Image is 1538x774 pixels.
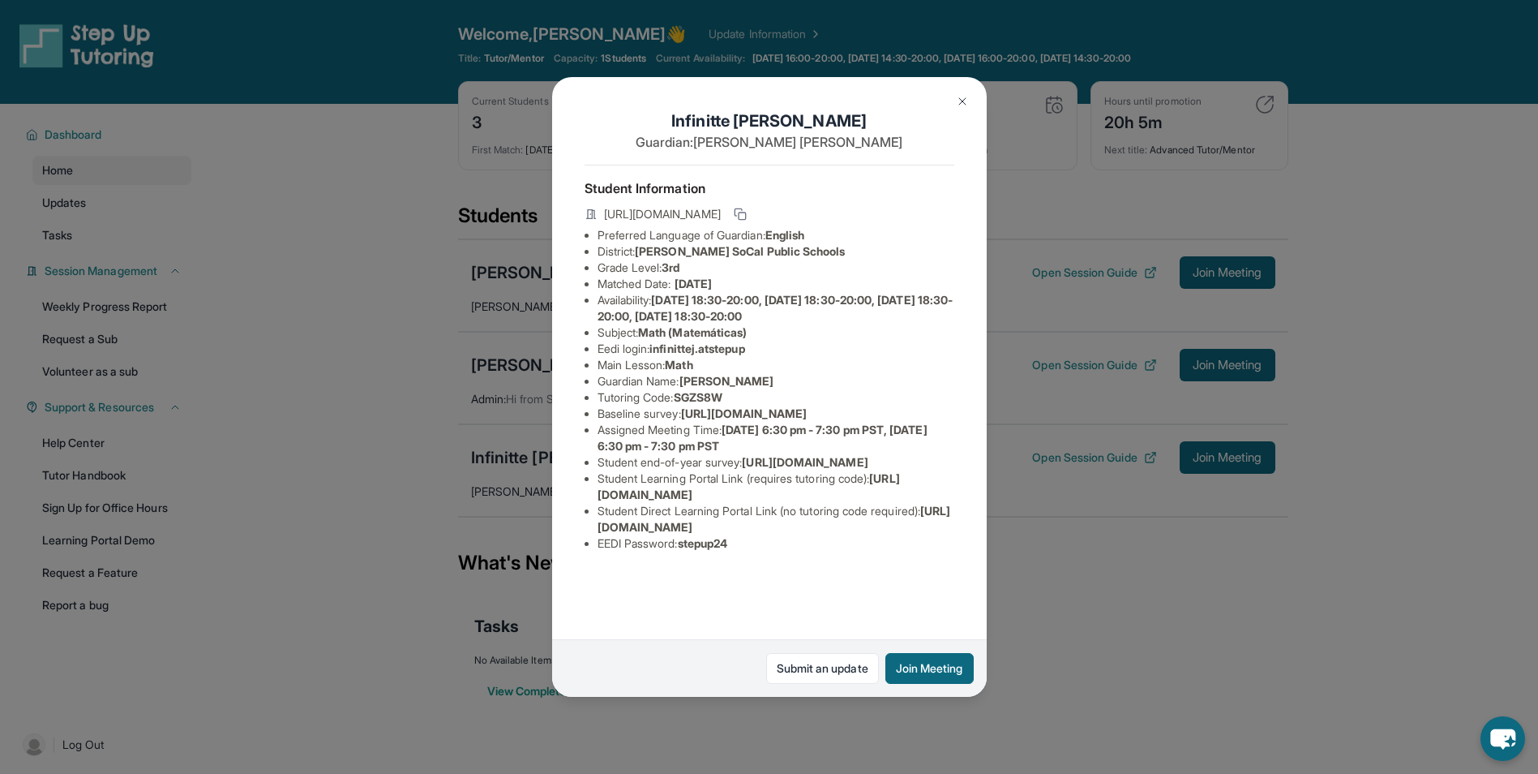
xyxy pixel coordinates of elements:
[598,454,954,471] li: Student end-of-year survey :
[598,260,954,276] li: Grade Level:
[765,228,805,242] span: English
[598,227,954,243] li: Preferred Language of Guardian:
[885,653,974,684] button: Join Meeting
[678,536,728,550] span: stepup24
[598,406,954,422] li: Baseline survey :
[598,423,928,453] span: [DATE] 6:30 pm - 7:30 pm PST, [DATE] 6:30 pm - 7:30 pm PST
[675,277,712,290] span: [DATE]
[598,422,954,454] li: Assigned Meeting Time :
[598,389,954,406] li: Tutoring Code :
[598,503,954,535] li: Student Direct Learning Portal Link (no tutoring code required) :
[598,341,954,357] li: Eedi login :
[598,325,954,341] li: Subject :
[598,357,954,373] li: Main Lesson :
[598,471,954,503] li: Student Learning Portal Link (requires tutoring code) :
[598,535,954,552] li: EEDI Password :
[665,358,692,372] span: Math
[585,132,954,152] p: Guardian: [PERSON_NAME] [PERSON_NAME]
[638,325,747,339] span: Math (Matemáticas)
[730,204,750,224] button: Copy link
[598,276,954,292] li: Matched Date:
[766,653,879,684] a: Submit an update
[681,406,807,420] span: [URL][DOMAIN_NAME]
[662,260,679,274] span: 3rd
[649,342,744,355] span: infinittej.atstepup
[598,292,954,325] li: Availability:
[1480,716,1525,761] button: chat-button
[585,178,954,198] h4: Student Information
[598,373,954,389] li: Guardian Name :
[956,95,969,108] img: Close Icon
[742,455,868,469] span: [URL][DOMAIN_NAME]
[598,293,953,323] span: [DATE] 18:30-20:00, [DATE] 18:30-20:00, [DATE] 18:30-20:00, [DATE] 18:30-20:00
[585,110,954,132] h1: Infinitte [PERSON_NAME]
[674,390,722,404] span: SGZS8W
[604,206,721,222] span: [URL][DOMAIN_NAME]
[635,244,845,258] span: [PERSON_NAME] SoCal Public Schools
[598,243,954,260] li: District:
[679,374,774,388] span: [PERSON_NAME]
